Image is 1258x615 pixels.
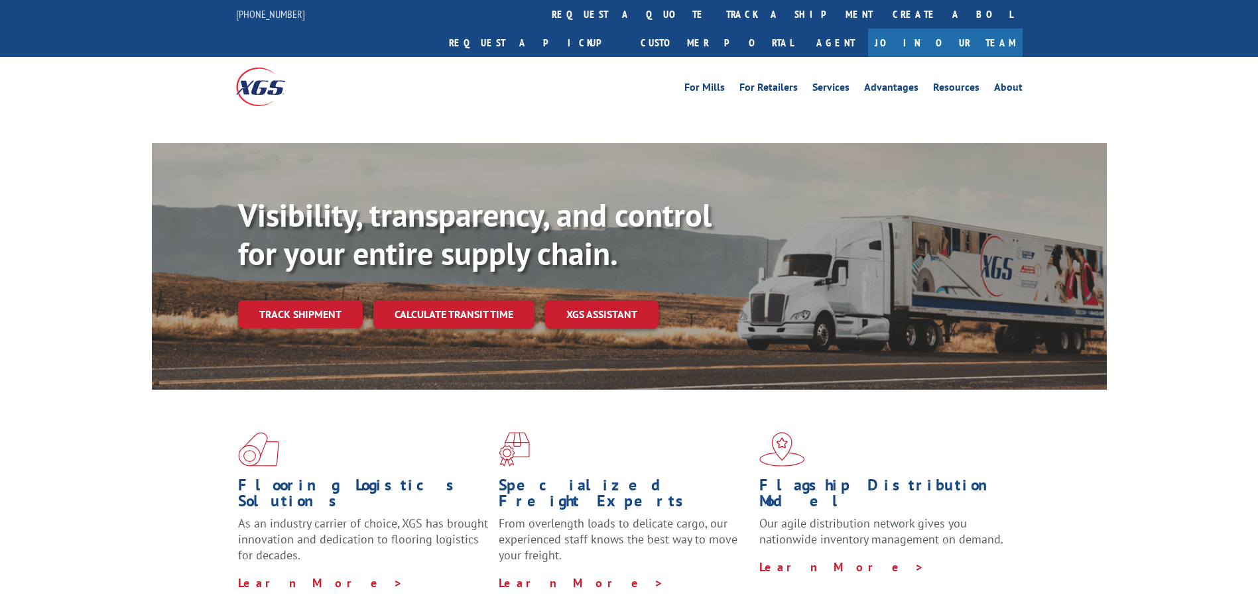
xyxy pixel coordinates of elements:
[238,300,363,328] a: Track shipment
[759,559,924,575] a: Learn More >
[868,28,1023,57] a: Join Our Team
[933,82,979,97] a: Resources
[759,516,1003,547] span: Our agile distribution network gives you nationwide inventory management on demand.
[238,432,279,467] img: xgs-icon-total-supply-chain-intelligence-red
[864,82,918,97] a: Advantages
[684,82,725,97] a: For Mills
[631,28,803,57] a: Customer Portal
[803,28,868,57] a: Agent
[499,516,749,575] p: From overlength loads to delicate cargo, our experienced staff knows the best way to move your fr...
[499,432,530,467] img: xgs-icon-focused-on-flooring-red
[373,300,535,329] a: Calculate transit time
[238,477,489,516] h1: Flooring Logistics Solutions
[238,575,403,590] a: Learn More >
[545,300,659,329] a: XGS ASSISTANT
[994,82,1023,97] a: About
[439,28,631,57] a: Request a pickup
[499,575,664,590] a: Learn More >
[238,516,488,563] span: As an industry carrier of choice, XGS has brought innovation and dedication to flooring logistics...
[739,82,798,97] a: For Retailers
[236,7,305,21] a: [PHONE_NUMBER]
[759,477,1010,516] h1: Flagship Distribution Model
[238,194,712,274] b: Visibility, transparency, and control for your entire supply chain.
[812,82,849,97] a: Services
[499,477,749,516] h1: Specialized Freight Experts
[759,432,805,467] img: xgs-icon-flagship-distribution-model-red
